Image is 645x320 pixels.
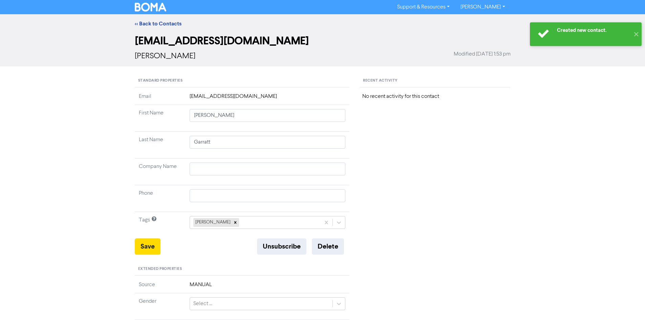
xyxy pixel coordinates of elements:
[135,185,186,212] td: Phone
[135,92,186,105] td: Email
[135,105,186,132] td: First Name
[257,238,306,255] button: Unsubscribe
[135,20,181,27] a: << Back to Contacts
[611,287,645,320] iframe: Chat Widget
[557,27,630,34] div: Created new contact.
[135,158,186,185] td: Company Name
[135,3,167,12] img: BOMA Logo
[193,218,232,227] div: [PERSON_NAME]
[135,293,186,320] td: Gender
[392,2,455,13] a: Support & Resources
[135,74,350,87] div: Standard Properties
[135,281,186,293] td: Source
[135,35,511,47] h2: [EMAIL_ADDRESS][DOMAIN_NAME]
[135,263,350,276] div: Extended Properties
[135,238,160,255] button: Save
[186,92,350,105] td: [EMAIL_ADDRESS][DOMAIN_NAME]
[360,74,510,87] div: Recent Activity
[135,52,195,60] span: [PERSON_NAME]
[454,50,511,58] span: Modified [DATE] 1:53 pm
[135,132,186,158] td: Last Name
[186,281,350,293] td: MANUAL
[362,92,508,101] div: No recent activity for this contact
[135,212,186,239] td: Tags
[312,238,344,255] button: Delete
[193,300,212,308] div: Select ...
[455,2,510,13] a: [PERSON_NAME]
